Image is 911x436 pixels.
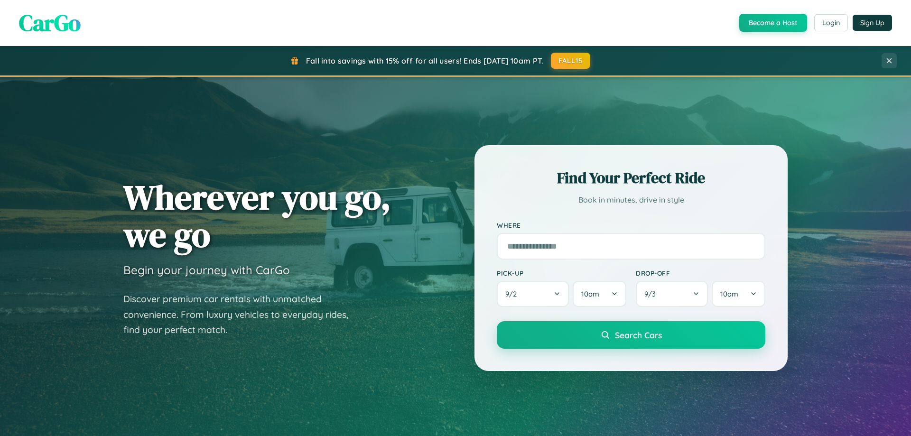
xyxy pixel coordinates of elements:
[573,281,626,307] button: 10am
[636,281,708,307] button: 9/3
[123,263,290,277] h3: Begin your journey with CarGo
[497,221,765,229] label: Where
[615,330,662,340] span: Search Cars
[551,53,591,69] button: FALL15
[644,289,660,298] span: 9 / 3
[497,321,765,349] button: Search Cars
[123,291,361,338] p: Discover premium car rentals with unmatched convenience. From luxury vehicles to everyday rides, ...
[720,289,738,298] span: 10am
[19,7,81,38] span: CarGo
[853,15,892,31] button: Sign Up
[739,14,807,32] button: Become a Host
[497,269,626,277] label: Pick-up
[712,281,765,307] button: 10am
[814,14,848,31] button: Login
[497,281,569,307] button: 9/2
[581,289,599,298] span: 10am
[306,56,544,65] span: Fall into savings with 15% off for all users! Ends [DATE] 10am PT.
[636,269,765,277] label: Drop-off
[497,193,765,207] p: Book in minutes, drive in style
[497,167,765,188] h2: Find Your Perfect Ride
[505,289,521,298] span: 9 / 2
[123,178,391,253] h1: Wherever you go, we go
